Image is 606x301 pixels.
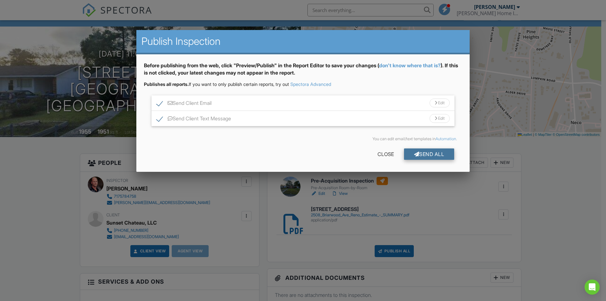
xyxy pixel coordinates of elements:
[157,100,211,108] label: Send Client Email
[157,116,231,123] label: Send Client Text Message
[430,99,450,107] div: Edit
[290,81,331,87] a: Spectora Advanced
[404,148,454,160] div: Send All
[144,81,189,87] strong: Publishes all reports.
[149,136,457,141] div: You can edit email/text templates in .
[585,280,600,295] div: Open Intercom Messenger
[367,148,404,160] div: Close
[144,62,462,81] div: Before publishing from the web, click "Preview/Publish" in the Report Editor to save your changes...
[141,35,465,48] h2: Publish Inspection
[144,81,289,87] span: If you want to only publish certain reports, try out
[436,136,456,141] a: Automation
[379,62,441,69] a: don't know where that is?
[430,114,450,123] div: Edit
